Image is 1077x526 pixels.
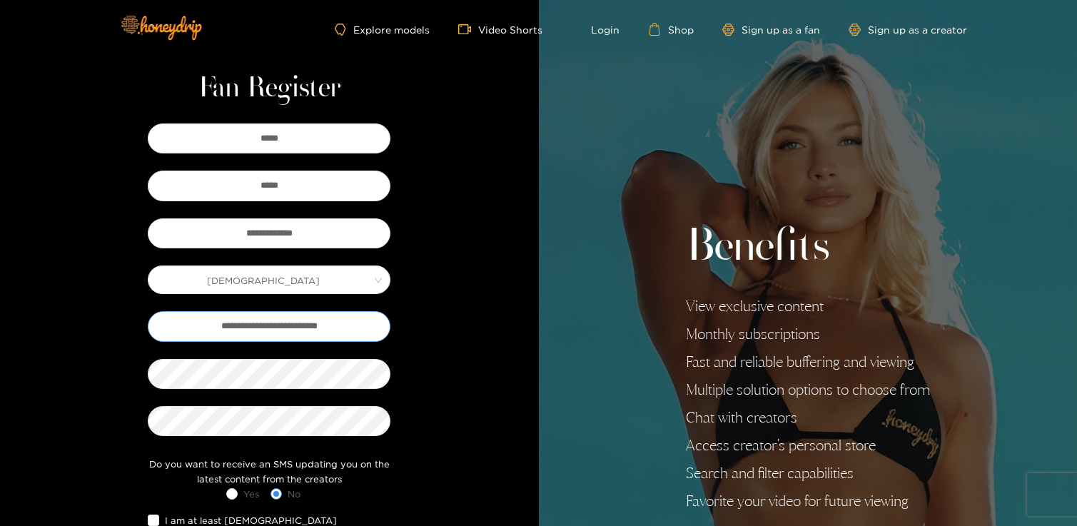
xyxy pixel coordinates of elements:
a: Shop [648,23,694,36]
li: Access creator's personal store [686,437,930,454]
li: Fast and reliable buffering and viewing [686,353,930,370]
div: Do you want to receive an SMS updating you on the latest content from the creators [144,457,394,486]
h1: Fan Register [198,71,340,106]
h2: Benefits [686,221,930,275]
span: video-camera [458,23,478,36]
li: Chat with creators [686,409,930,426]
span: Yes [238,487,265,501]
li: Monthly subscriptions [686,325,930,343]
span: No [282,487,306,501]
a: Sign up as a fan [722,24,820,36]
li: View exclusive content [686,298,930,315]
li: Multiple solution options to choose from [686,381,930,398]
li: Favorite your video for future viewing [686,492,930,510]
a: Sign up as a creator [849,24,967,36]
span: Male [148,270,390,290]
a: Explore models [335,24,429,36]
li: Search and filter capabilities [686,465,930,482]
a: Login [571,23,620,36]
a: Video Shorts [458,23,542,36]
